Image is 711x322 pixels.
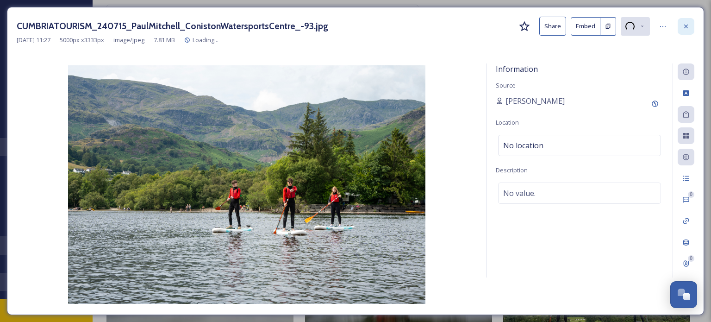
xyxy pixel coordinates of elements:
[688,191,694,198] div: 0
[17,36,50,44] span: [DATE] 11:27
[503,188,536,199] span: No value.
[17,19,328,33] h3: CUMBRIATOURISM_240715_PaulMitchell_ConistonWatersportsCentre_-93.jpg
[571,17,600,36] button: Embed
[17,65,477,304] img: CUMBRIATOURISM_240715_PaulMitchell_ConistonWatersportsCentre_-93.jpg
[193,36,218,44] span: Loading...
[496,64,538,74] span: Information
[688,255,694,262] div: 0
[505,95,565,107] span: [PERSON_NAME]
[154,36,175,44] span: 7.81 MB
[496,118,519,126] span: Location
[113,36,144,44] span: image/jpeg
[539,17,566,36] button: Share
[60,36,104,44] span: 5000 px x 3333 px
[670,281,697,308] button: Open Chat
[496,81,516,89] span: Source
[503,140,543,151] span: No location
[496,166,528,174] span: Description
